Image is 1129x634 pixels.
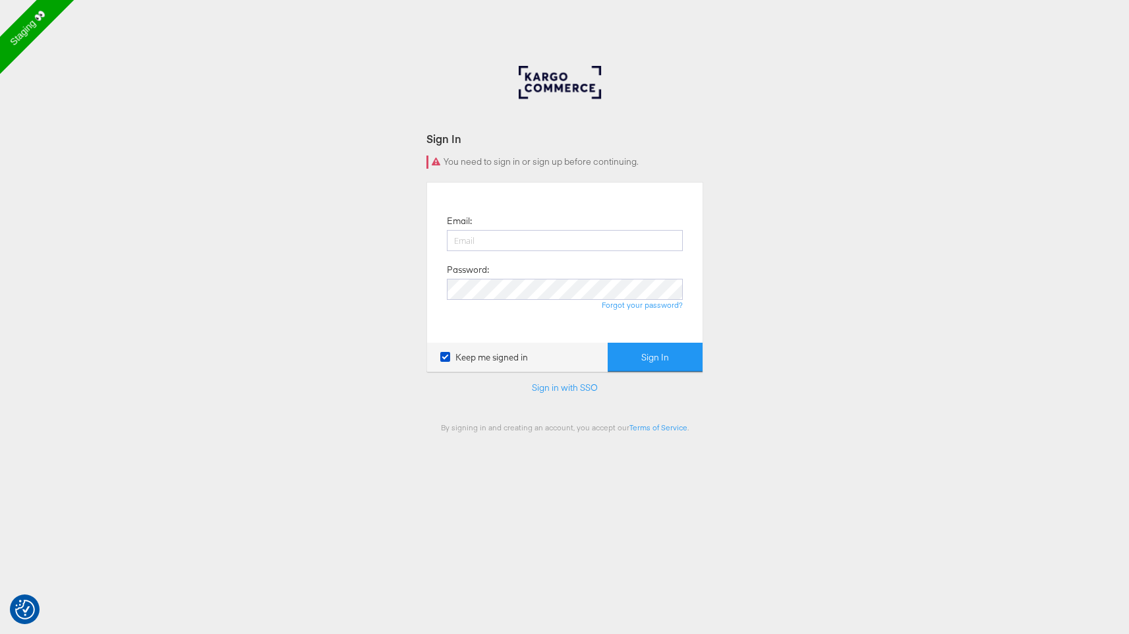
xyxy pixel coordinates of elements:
input: Email [447,230,683,251]
label: Email: [447,215,472,227]
label: Keep me signed in [440,351,528,364]
a: Sign in with SSO [532,382,598,393]
div: You need to sign in or sign up before continuing. [426,156,703,169]
button: Sign In [608,343,703,372]
div: Sign In [426,131,703,146]
img: Revisit consent button [15,600,35,620]
button: Consent Preferences [15,600,35,620]
a: Forgot your password? [602,300,683,310]
label: Password: [447,264,489,276]
div: By signing in and creating an account, you accept our . [426,422,703,432]
a: Terms of Service [629,422,687,432]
